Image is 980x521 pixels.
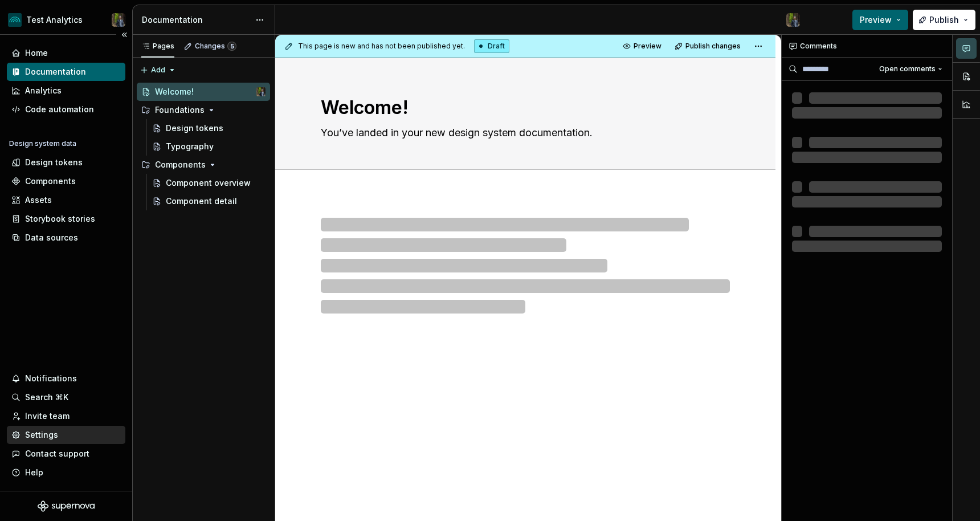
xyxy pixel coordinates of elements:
img: Simon Désilets [256,87,266,96]
a: Storybook stories [7,210,125,228]
button: Open comments [874,61,948,77]
div: Design tokens [166,123,223,134]
button: Search ⌘K [7,388,125,406]
a: Data sources [7,229,125,247]
button: Preview [852,10,908,30]
a: Analytics [7,82,125,100]
a: Design tokens [7,153,125,172]
div: Settings [25,429,58,441]
a: Invite team [7,407,125,425]
div: Storybook stories [25,213,95,225]
span: Draft [488,42,505,51]
span: 5 [227,42,236,51]
a: Welcome!Simon Désilets [137,83,270,101]
div: Page tree [137,83,270,210]
span: Publish changes [685,42,741,51]
button: Test AnalyticsSimon Désilets [2,7,130,32]
div: Documentation [142,14,250,26]
div: Search ⌘K [25,392,68,403]
span: This page is new and has not been published yet. [298,42,465,51]
a: Home [7,44,125,62]
textarea: Welcome! [318,94,728,121]
img: 418c6d47-6da6-4103-8b13-b5999f8989a1.png [8,13,22,27]
div: Design tokens [25,157,83,168]
div: Pages [141,42,174,51]
div: Analytics [25,85,62,96]
div: Comments [782,35,952,58]
span: Add [151,66,165,75]
div: Contact support [25,448,89,459]
div: Component detail [166,196,237,207]
button: Preview [619,38,667,54]
div: Data sources [25,232,78,243]
div: Notifications [25,373,77,384]
svg: Supernova Logo [38,500,95,512]
div: Invite team [25,410,70,422]
div: Test Analytics [26,14,83,26]
a: Assets [7,191,125,209]
div: Components [155,159,206,170]
div: Components [25,176,76,187]
button: Collapse sidebar [116,27,132,43]
button: Add [137,62,179,78]
img: Simon Désilets [112,13,125,27]
div: Components [137,156,270,174]
div: Home [25,47,48,59]
button: Contact support [7,445,125,463]
button: Notifications [7,369,125,388]
a: Code automation [7,100,125,119]
div: Documentation [25,66,86,78]
button: Publish changes [671,38,746,54]
a: Component detail [148,192,270,210]
div: Design system data [9,139,76,148]
div: Code automation [25,104,94,115]
div: Welcome! [155,86,194,97]
div: Foundations [155,104,205,116]
span: Publish [929,14,959,26]
div: Foundations [137,101,270,119]
div: Component overview [166,177,251,189]
span: Open comments [879,64,936,74]
img: Simon Désilets [786,13,800,27]
button: Help [7,463,125,482]
textarea: You’ve landed in your new design system documentation. [318,124,728,142]
span: Preview [634,42,661,51]
a: Components [7,172,125,190]
a: Design tokens [148,119,270,137]
a: Settings [7,426,125,444]
a: Documentation [7,63,125,81]
button: Publish [913,10,975,30]
span: Preview [860,14,892,26]
a: Component overview [148,174,270,192]
div: Assets [25,194,52,206]
div: Changes [195,42,236,51]
a: Typography [148,137,270,156]
div: Typography [166,141,214,152]
div: Help [25,467,43,478]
